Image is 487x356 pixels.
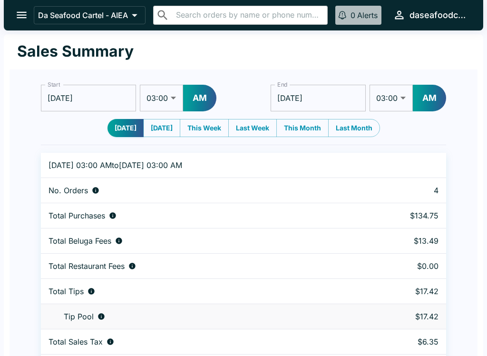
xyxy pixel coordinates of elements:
div: Sales tax paid by diners [49,337,346,346]
div: Fees paid by diners to restaurant [49,261,346,271]
button: open drawer [10,3,34,27]
p: Total Sales Tax [49,337,103,346]
div: Aggregate order subtotals [49,211,346,220]
p: Total Purchases [49,211,105,220]
input: Choose date, selected date is Oct 11, 2025 [271,85,366,111]
div: Tips unclaimed by a waiter [49,312,346,321]
button: Last Month [328,119,380,137]
p: 0 [351,10,355,20]
div: Combined individual and pooled tips [49,287,346,296]
button: This Week [180,119,229,137]
label: Start [48,80,60,89]
p: [DATE] 03:00 AM to [DATE] 03:00 AM [49,160,346,170]
label: End [277,80,288,89]
p: No. Orders [49,186,88,195]
p: Total Tips [49,287,84,296]
p: $17.42 [361,312,438,321]
p: $0.00 [361,261,438,271]
p: 4 [361,186,438,195]
p: $17.42 [361,287,438,296]
button: [DATE] [107,119,144,137]
div: Fees paid by diners to Beluga [49,236,346,246]
p: $6.35 [361,337,438,346]
button: daseafoodcartel [389,5,472,25]
button: Da Seafood Cartel - AIEA [34,6,146,24]
input: Choose date, selected date is Oct 10, 2025 [41,85,136,111]
button: This Month [276,119,329,137]
button: AM [413,85,446,111]
div: Number of orders placed [49,186,346,195]
p: $134.75 [361,211,438,220]
button: [DATE] [143,119,180,137]
p: Da Seafood Cartel - AIEA [38,10,128,20]
p: Tip Pool [64,312,94,321]
input: Search orders by name or phone number [173,9,323,22]
p: Total Beluga Fees [49,236,111,246]
button: AM [183,85,216,111]
p: Total Restaurant Fees [49,261,125,271]
h1: Sales Summary [17,42,134,61]
p: Alerts [357,10,378,20]
div: daseafoodcartel [409,10,468,21]
button: Last Week [228,119,277,137]
p: $13.49 [361,236,438,246]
